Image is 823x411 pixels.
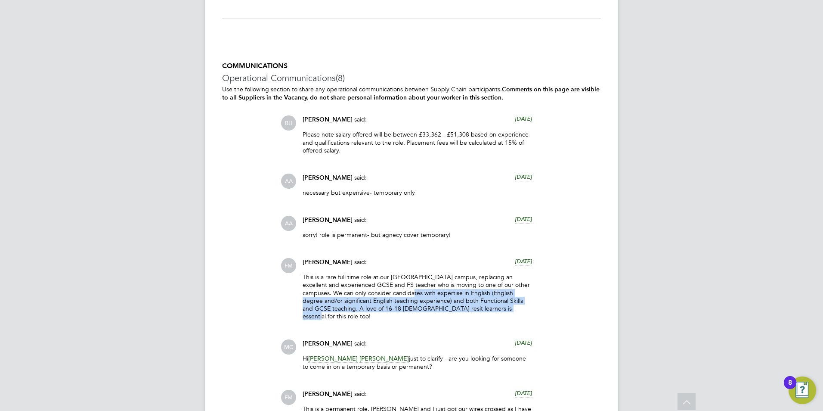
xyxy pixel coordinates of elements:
[281,339,296,355] span: MC
[281,258,296,273] span: FM
[222,85,601,102] p: Use the following section to share any operational communications between Supply Chain participants.
[222,72,601,84] h3: Operational Communications
[515,389,532,397] span: [DATE]
[354,115,367,123] span: said:
[281,216,296,231] span: AA
[788,383,792,394] div: 8
[303,174,353,181] span: [PERSON_NAME]
[303,340,353,347] span: [PERSON_NAME]
[303,258,353,266] span: [PERSON_NAME]
[789,377,816,404] button: Open Resource Center, 8 new notifications
[303,390,353,398] span: [PERSON_NAME]
[303,273,532,320] p: This is a rare full time role at our [GEOGRAPHIC_DATA] campus, replacing an excellent and experie...
[354,339,367,347] span: said:
[359,355,409,363] span: [PERSON_NAME]
[303,355,532,370] p: Hi just to clarify - are you looking for someone to come in on a temporary basis or permanent?
[222,62,601,71] h5: COMMUNICATIONS
[354,390,367,398] span: said:
[281,174,296,189] span: AA
[515,173,532,181] span: [DATE]
[303,216,353,224] span: [PERSON_NAME]
[222,86,600,101] b: Comments on this page are visible to all Suppliers in the Vacancy, do not share personal informat...
[281,390,296,405] span: FM
[303,189,532,196] p: necessary but expensive- temporary only
[515,339,532,346] span: [DATE]
[308,355,358,363] span: [PERSON_NAME]
[515,258,532,265] span: [DATE]
[303,116,353,123] span: [PERSON_NAME]
[354,174,367,181] span: said:
[354,258,367,266] span: said:
[354,216,367,224] span: said:
[281,115,296,131] span: RH
[515,215,532,223] span: [DATE]
[515,115,532,122] span: [DATE]
[336,72,345,84] span: (8)
[303,231,532,239] p: sorry! role is permanent- but agnecy cover temporary!
[303,131,532,154] p: Please note salary offered will be between £33,362 - £51,308 based on experience and qualificatio...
